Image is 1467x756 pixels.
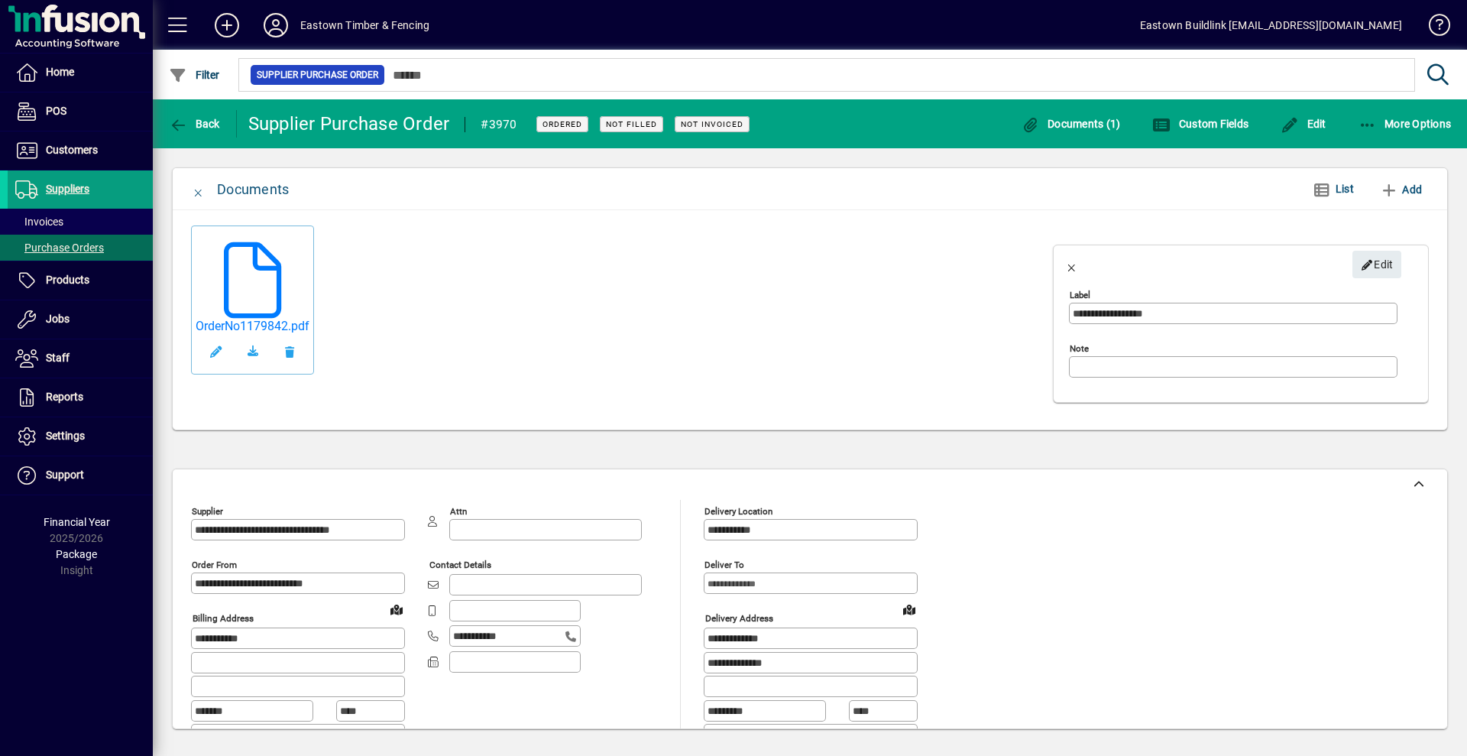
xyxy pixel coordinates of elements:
mat-label: Order from [192,560,237,570]
button: Documents (1) [1018,110,1125,138]
a: Invoices [8,209,153,235]
mat-label: Deliver To [704,560,744,570]
button: Remove [271,333,308,370]
mat-label: Label [1070,290,1090,300]
a: Jobs [8,300,153,339]
span: Purchase Orders [15,242,104,254]
button: Add [202,11,251,39]
span: Add [1380,177,1422,202]
a: Settings [8,417,153,456]
a: Home [8,54,153,92]
button: Close [1054,246,1090,283]
button: Edit [198,333,235,370]
span: Edit [1361,252,1394,277]
div: Supplier Purchase Order [248,112,450,136]
div: Documents [217,177,289,202]
span: Not Filled [606,119,657,129]
span: Ordered [542,119,582,129]
button: Custom Fields [1148,110,1252,138]
mat-label: Note [1070,343,1089,354]
span: Filter [169,69,220,81]
button: Add [1374,176,1428,203]
a: View on map [897,597,921,621]
mat-label: Supplier [192,506,223,517]
a: Reports [8,378,153,417]
span: Jobs [46,313,70,325]
mat-label: Delivery Location [704,506,772,517]
a: POS [8,92,153,131]
button: Edit [1277,110,1330,138]
mat-label: Attn [450,506,467,517]
a: Support [8,456,153,495]
div: Eastown Buildlink [EMAIL_ADDRESS][DOMAIN_NAME] [1140,13,1402,37]
span: More Options [1359,118,1452,130]
a: Download [235,333,271,370]
span: Settings [46,430,85,442]
span: Reports [46,391,83,403]
span: Supplier Purchase Order [257,67,378,83]
app-page-header-button: Back [153,110,237,138]
span: Support [46,469,84,481]
span: Back [169,118,220,130]
span: Custom Fields [1152,118,1248,130]
a: Products [8,261,153,300]
span: Not Invoiced [681,119,743,129]
a: Customers [8,131,153,170]
span: List [1336,183,1354,195]
a: View on map [384,597,409,621]
div: Eastown Timber & Fencing [300,13,429,37]
a: Knowledge Base [1417,3,1448,53]
span: Products [46,274,89,286]
span: Staff [46,352,70,364]
span: Package [56,548,97,560]
div: #3970 [481,112,517,137]
span: Home [46,66,74,78]
button: More Options [1355,110,1456,138]
button: Profile [251,11,300,39]
span: Documents (1) [1022,118,1121,130]
span: POS [46,105,66,117]
span: Suppliers [46,183,89,195]
a: Staff [8,339,153,378]
button: Filter [165,61,224,89]
button: Edit [1352,251,1401,278]
span: Edit [1281,118,1326,130]
span: Invoices [15,216,63,228]
a: OrderNo1179842.pdf [196,319,309,333]
span: Financial Year [44,516,110,528]
span: Customers [46,144,98,156]
button: List [1300,176,1366,203]
button: Close [180,171,217,208]
button: Back [165,110,224,138]
a: Purchase Orders [8,235,153,261]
